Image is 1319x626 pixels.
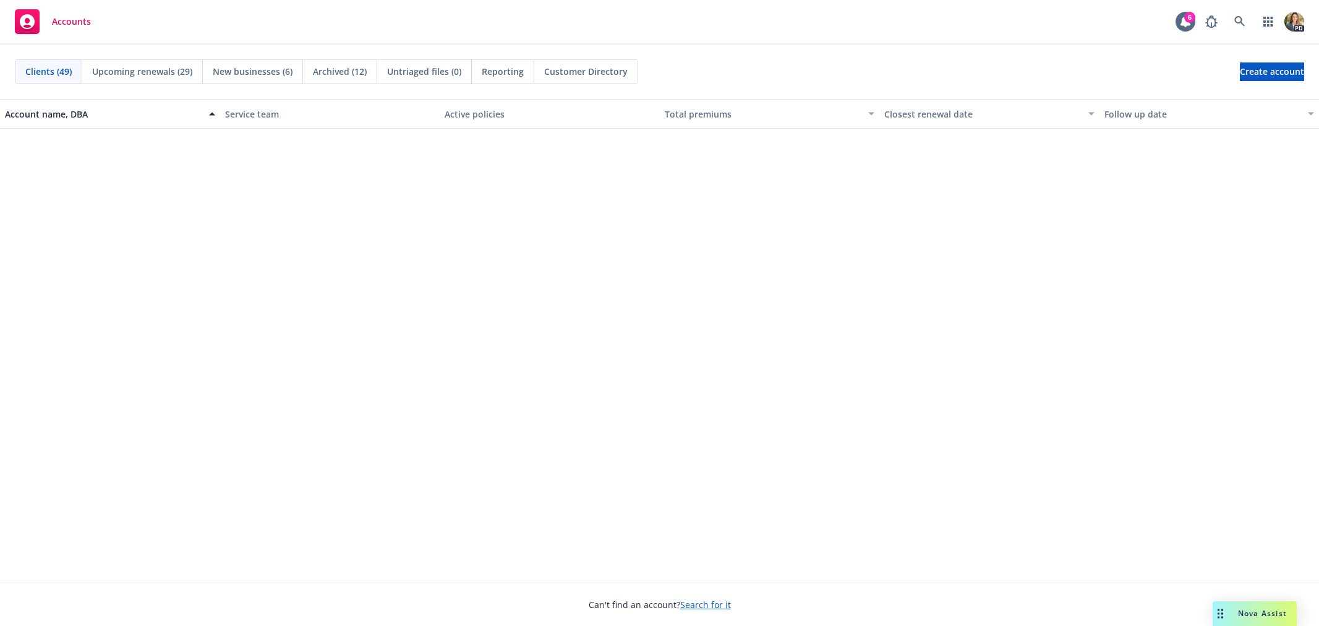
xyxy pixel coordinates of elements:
a: Accounts [10,4,96,39]
a: Search [1227,9,1252,34]
button: Total premiums [660,99,880,129]
a: Switch app [1256,9,1281,34]
span: Customer Directory [544,65,628,78]
span: Accounts [52,17,91,27]
div: Active policies [445,108,655,121]
span: New businesses (6) [213,65,292,78]
span: Archived (12) [313,65,367,78]
div: Account name, DBA [5,108,202,121]
img: photo [1284,12,1304,32]
a: Report a Bug [1199,9,1224,34]
div: Follow up date [1104,108,1301,121]
a: Create account [1240,62,1304,81]
button: Active policies [440,99,660,129]
span: Nova Assist [1238,608,1287,619]
span: Upcoming renewals (29) [92,65,192,78]
div: Total premiums [665,108,861,121]
button: Service team [220,99,440,129]
span: Untriaged files (0) [387,65,461,78]
div: Drag to move [1213,601,1228,626]
div: Closest renewal date [884,108,1081,121]
button: Nova Assist [1213,601,1297,626]
div: 6 [1184,12,1195,23]
span: Clients (49) [25,65,72,78]
div: Service team [225,108,435,121]
span: Create account [1240,60,1304,84]
span: Can't find an account? [589,598,731,611]
a: Search for it [680,599,731,611]
span: Reporting [482,65,524,78]
button: Closest renewal date [879,99,1099,129]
